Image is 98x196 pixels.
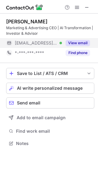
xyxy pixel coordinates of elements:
[66,40,90,46] button: Reveal Button
[17,115,66,120] span: Add to email campaign
[6,4,43,11] img: ContactOut v5.3.10
[6,112,94,123] button: Add to email campaign
[6,127,94,135] button: Find work email
[6,18,47,25] div: [PERSON_NAME]
[17,86,83,91] span: AI write personalized message
[17,100,40,105] span: Send email
[6,68,94,79] button: save-profile-one-click
[17,71,84,76] div: Save to List / ATS / CRM
[16,141,92,146] span: Notes
[6,25,94,36] div: Marketing & Advertising CEO | AI Transformation | Investor & Advisor
[6,83,94,94] button: AI write personalized message
[15,40,57,46] span: [EMAIL_ADDRESS][DOMAIN_NAME]
[16,128,92,134] span: Find work email
[6,139,94,148] button: Notes
[6,97,94,108] button: Send email
[66,50,90,56] button: Reveal Button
